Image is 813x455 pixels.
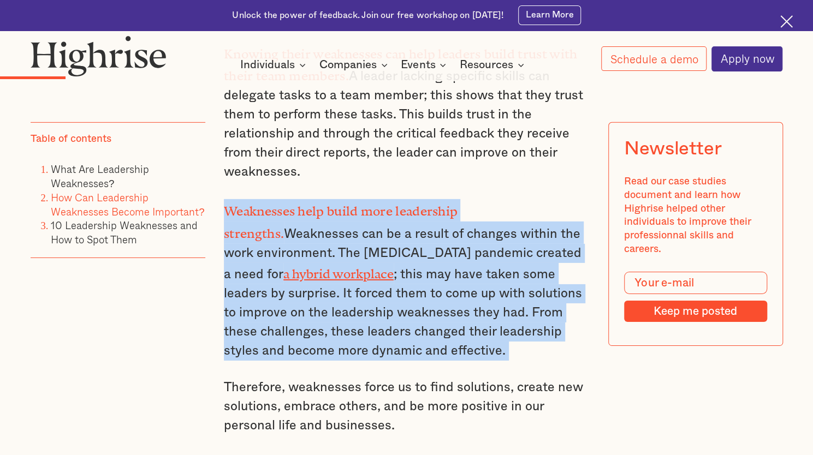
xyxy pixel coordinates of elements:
[601,46,706,71] a: Schedule a demo
[51,189,204,219] a: How Can Leadership Weaknesses Become Important?
[319,58,377,71] div: Companies
[224,204,458,235] strong: Weaknesses help build more leadership strengths.
[232,9,503,21] div: Unlock the power of feedback. Join our free workshop on [DATE]!
[240,58,309,71] div: Individuals
[319,58,391,71] div: Companies
[460,58,527,71] div: Resources
[780,15,793,28] img: Cross icon
[31,35,167,76] img: Highrise logo
[624,271,767,322] form: Modal Form
[624,175,767,256] div: Read our case studies document and learn how Highrise helped other individuals to improve their p...
[624,301,767,322] input: Keep me posted
[283,267,394,275] a: a hybrid workplace
[624,137,721,159] div: Newsletter
[51,161,149,191] a: What Are Leadership Weaknesses?
[401,58,449,71] div: Events
[224,199,589,360] p: Weaknesses can be a result of changes within the work environment. The [MEDICAL_DATA] pandemic cr...
[624,271,767,294] input: Your e-mail
[224,378,589,435] p: Therefore, weaknesses force us to find solutions, create new solutions, embrace others, and be mo...
[711,46,782,71] a: Apply now
[240,58,295,71] div: Individuals
[401,58,435,71] div: Events
[31,133,111,146] div: Table of contents
[51,217,198,247] a: 10 Leadership Weaknesses and How to Spot Them
[518,5,580,25] a: Learn More
[224,42,589,182] p: A leader lacking specific skills can delegate tasks to a team member; this shows that they trust ...
[460,58,513,71] div: Resources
